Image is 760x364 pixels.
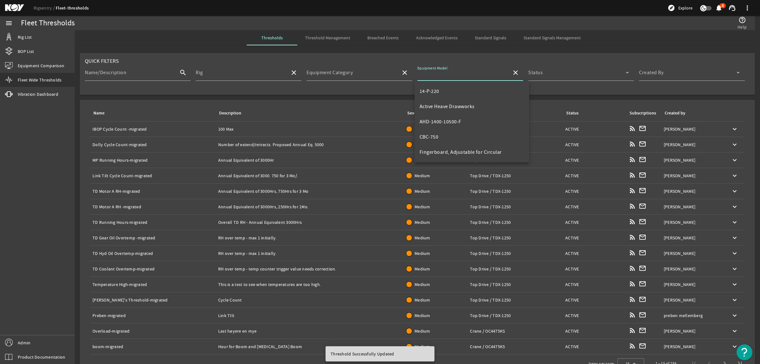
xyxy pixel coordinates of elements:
[415,313,430,318] span: Medium
[415,282,430,287] span: Medium
[639,311,646,319] mat-icon: mail_outline
[639,264,646,272] mat-icon: mail_outline
[305,36,350,40] span: Threshold Management
[92,172,213,179] div: Link Tilt Cycle Count-migrated
[629,342,636,350] mat-icon: rss_feed
[629,327,636,334] mat-icon: rss_feed
[92,126,213,132] div: IBOP Cycle Count -migrated
[738,24,747,30] span: Help
[512,69,519,76] mat-icon: close
[629,125,636,132] mat-icon: rss_feed
[639,296,646,303] mat-icon: mail_outline
[731,203,738,211] mat-icon: keyboard_arrow_down
[415,235,430,241] span: Medium
[415,297,430,303] span: Medium
[290,69,298,76] mat-icon: close
[475,36,506,40] span: Standard Signals
[5,19,13,27] mat-icon: menu
[34,5,56,11] a: Rigsentry
[420,134,439,140] span: CBC-750
[218,172,401,179] div: Annual Equivalent of 3000. 750 for 3 Mo/.
[218,141,401,148] div: Number of extend/retracts. Proposed Annual Eq. 5000
[629,264,636,272] mat-icon: rss_feed
[218,297,401,303] div: Cycle Count
[629,233,636,241] mat-icon: rss_feed
[415,204,430,210] span: Medium
[92,204,213,210] div: TD Motor A RH -migrated
[470,328,560,334] div: Crane / OC4475KS
[731,343,738,350] mat-icon: keyboard_arrow_down
[218,281,401,288] div: This is a test to see when temperatures are too high.
[218,328,401,334] div: Last høyere en mye
[629,140,636,148] mat-icon: rss_feed
[18,34,32,40] span: Rig List
[218,235,401,241] div: RH over temp - max 1 initially.
[470,281,560,288] div: Top Drive / TDX-1250
[565,204,624,210] div: ACTIVE
[731,312,738,319] mat-icon: keyboard_arrow_down
[218,219,401,225] div: Overall TD RH - Annual Equivalent 3000Hrs
[92,157,213,163] div: MP Running Hours-migrated
[639,171,646,179] mat-icon: mail_outline
[629,249,636,257] mat-icon: rss_feed
[470,297,560,303] div: Top Drive / TDX-1250
[629,171,636,179] mat-icon: rss_feed
[218,188,401,194] div: Annual Equivalent of 3000Hrs, 750Hrs for 3 Mo
[629,311,636,319] mat-icon: rss_feed
[415,250,430,256] span: Medium
[664,204,722,210] div: [PERSON_NAME]
[664,188,722,194] div: [PERSON_NAME]
[18,340,30,346] span: Admin
[737,344,752,360] button: Open Resource Center
[565,219,624,225] div: ACTIVE
[218,126,401,132] div: 100 Max
[731,187,738,195] mat-icon: keyboard_arrow_down
[218,266,401,272] div: RH over temp - temp counter trigger value needs correction.
[565,235,624,241] div: ACTIVE
[664,219,722,225] div: [PERSON_NAME]
[528,69,543,76] mat-label: Status
[92,297,213,303] div: [PERSON_NAME]'s Threshold-migrated
[565,172,624,179] div: ACTIVE
[731,265,738,273] mat-icon: keyboard_arrow_down
[664,250,722,257] div: [PERSON_NAME]
[18,354,65,360] span: Product Documentation
[18,62,64,69] span: Equipment Comparison
[415,188,430,194] span: Medium
[92,343,213,350] div: boom-migrated
[728,4,736,12] mat-icon: support_agent
[565,126,624,132] div: ACTIVE
[401,69,408,76] mat-icon: close
[218,250,401,257] div: RH over temp - max 1 initially.
[731,125,738,133] mat-icon: keyboard_arrow_down
[664,126,722,132] div: [PERSON_NAME]
[731,250,738,257] mat-icon: keyboard_arrow_down
[639,156,646,163] mat-icon: mail_outline
[470,235,560,241] div: Top Drive / TDX-1250
[639,280,646,288] mat-icon: mail_outline
[639,140,646,148] mat-icon: mail_outline
[415,219,430,225] span: Medium
[565,157,624,163] div: ACTIVE
[416,36,458,40] span: Acknowledged Events
[85,58,119,64] span: Quick Filters
[415,173,430,179] span: Medium
[731,327,738,335] mat-icon: keyboard_arrow_down
[18,77,61,83] span: Fleet Wide Thresholds
[731,234,738,242] mat-icon: keyboard_arrow_down
[470,172,560,179] div: Top Drive / TDX-1250
[630,110,656,117] div: Subscriptions
[565,266,624,272] div: ACTIVE
[92,281,213,288] div: Temperature High-migrated
[196,69,203,76] mat-label: Rig
[639,233,646,241] mat-icon: mail_outline
[415,266,430,272] span: Medium
[92,219,213,225] div: TD Running Hours-migrated
[92,110,211,117] div: Name
[629,202,636,210] mat-icon: rss_feed
[664,312,722,319] div: preben mellemberg
[92,141,213,148] div: Dolly Cycle Count-migrated
[639,327,646,334] mat-icon: mail_outline
[664,235,722,241] div: [PERSON_NAME]
[664,343,722,350] div: [PERSON_NAME]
